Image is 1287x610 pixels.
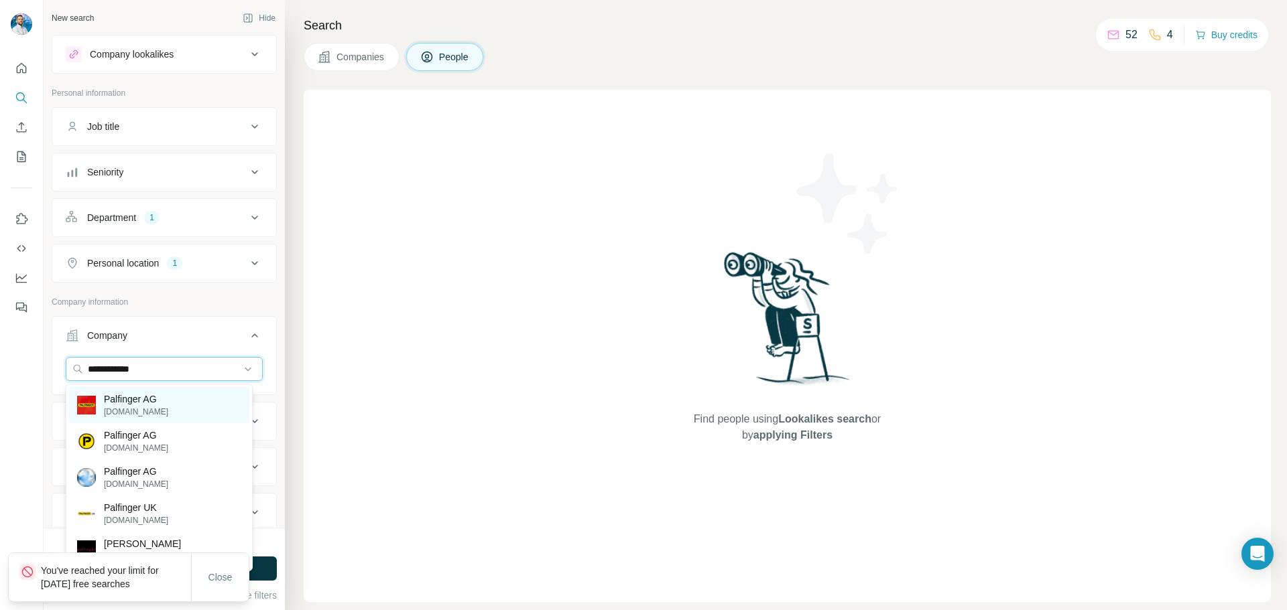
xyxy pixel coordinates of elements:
[87,329,127,342] div: Company
[1167,27,1173,43] p: 4
[52,12,94,24] div: New search
[52,496,276,528] button: Annual revenue ($)
[77,432,96,451] img: Palfinger AG
[680,411,894,443] span: Find people using or by
[87,211,136,224] div: Department
[52,202,276,234] button: Department1
[52,296,277,308] p: Company information
[77,468,96,487] img: Palfinger AG
[41,564,191,591] p: You've reached your limit for [DATE] free searches
[52,451,276,483] button: HQ location
[77,396,96,414] img: Palfinger AG
[778,413,871,425] span: Lookalikes search
[1125,27,1138,43] p: 52
[104,442,168,454] p: [DOMAIN_NAME]
[104,429,168,442] p: Palfinger AG
[753,429,833,441] span: applying Filters
[439,50,470,64] span: People
[11,207,32,231] button: Use Surfe on LinkedIn
[104,392,168,406] p: Palfinger AG
[104,501,168,514] p: Palfinger UK
[11,56,32,80] button: Quick start
[87,120,119,133] div: Job title
[87,256,159,270] div: Personal location
[87,165,123,179] div: Seniority
[104,465,168,478] p: Palfinger AG
[52,110,276,143] button: Job title
[104,406,168,418] p: [DOMAIN_NAME]
[1241,538,1274,570] div: Open Intercom Messenger
[52,405,276,437] button: Industry
[304,16,1271,35] h4: Search
[104,550,235,562] p: [PERSON_NAME][DOMAIN_NAME]
[199,565,242,589] button: Close
[11,13,32,35] img: Avatar
[90,48,174,61] div: Company lookalikes
[11,236,32,260] button: Use Surfe API
[144,212,160,224] div: 1
[11,86,32,110] button: Search
[208,570,233,584] span: Close
[336,50,385,64] span: Companies
[11,266,32,290] button: Dashboard
[233,8,285,28] button: Hide
[167,257,182,269] div: 1
[52,319,276,357] button: Company
[77,504,96,523] img: Palfinger UK
[104,478,168,490] p: [DOMAIN_NAME]
[11,295,32,319] button: Feedback
[11,145,32,169] button: My lists
[104,514,168,526] p: [DOMAIN_NAME]
[718,248,857,398] img: Surfe Illustration - Woman searching with binoculars
[104,537,235,550] p: [PERSON_NAME]
[52,87,277,99] p: Personal information
[77,540,96,559] img: Pollinger AG
[52,156,276,188] button: Seniority
[52,38,276,70] button: Company lookalikes
[11,115,32,139] button: Enrich CSV
[1195,25,1258,44] button: Buy credits
[52,247,276,279] button: Personal location1
[788,143,908,264] img: Surfe Illustration - Stars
